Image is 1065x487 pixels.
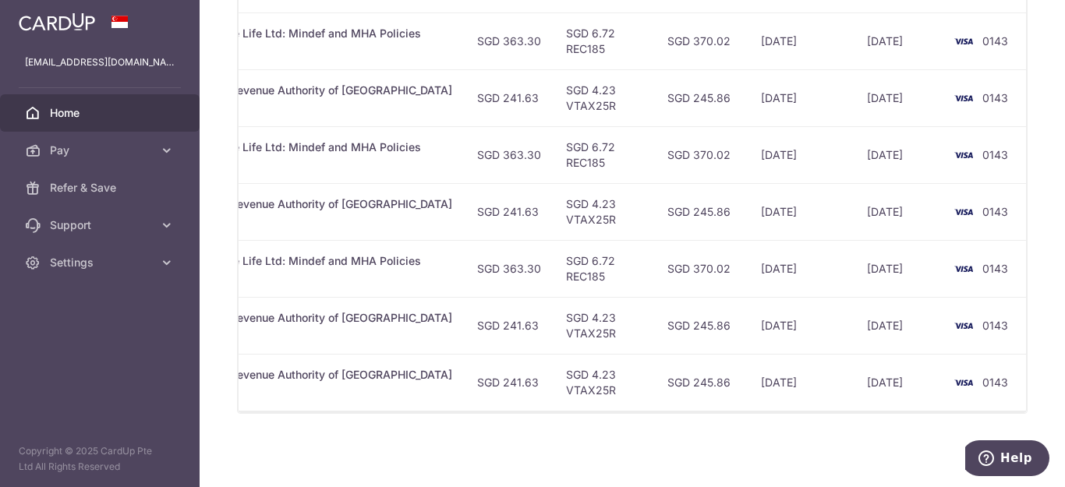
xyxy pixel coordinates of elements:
[50,217,153,233] span: Support
[465,126,554,183] td: SGD 363.30
[554,240,655,297] td: SGD 6.72 REC185
[655,240,748,297] td: SGD 370.02
[19,12,95,31] img: CardUp
[655,183,748,240] td: SGD 245.86
[854,240,943,297] td: [DATE]
[50,143,153,158] span: Pay
[465,69,554,126] td: SGD 241.63
[854,183,943,240] td: [DATE]
[748,126,854,183] td: [DATE]
[948,32,979,51] img: Bank Card
[655,354,748,411] td: SGD 245.86
[982,376,1008,389] span: 0143
[129,83,452,98] div: Income Tax. Inland Revenue Authority of [GEOGRAPHIC_DATA]
[129,139,452,155] div: Insurance. Singapore Life Ltd: Mindef and MHA Policies
[655,69,748,126] td: SGD 245.86
[50,255,153,270] span: Settings
[948,203,979,221] img: Bank Card
[748,12,854,69] td: [DATE]
[50,180,153,196] span: Refer & Save
[948,146,979,164] img: Bank Card
[129,326,452,341] p: S7836524B
[948,373,979,392] img: Bank Card
[854,354,943,411] td: [DATE]
[25,55,175,70] p: [EMAIL_ADDRESS][DOMAIN_NAME]
[748,69,854,126] td: [DATE]
[465,12,554,69] td: SGD 363.30
[465,354,554,411] td: SGD 241.63
[982,91,1008,104] span: 0143
[854,297,943,354] td: [DATE]
[129,196,452,212] div: Income Tax. Inland Revenue Authority of [GEOGRAPHIC_DATA]
[982,205,1008,218] span: 0143
[465,240,554,297] td: SGD 363.30
[982,148,1008,161] span: 0143
[748,354,854,411] td: [DATE]
[129,269,452,284] p: S7836524B
[554,69,655,126] td: SGD 4.23 VTAX25R
[50,105,153,121] span: Home
[982,262,1008,275] span: 0143
[965,440,1049,479] iframe: Opens a widget where you can find more information
[129,155,452,171] p: S7836524B
[129,26,452,41] div: Insurance. Singapore Life Ltd: Mindef and MHA Policies
[129,41,452,57] p: S7836524B
[129,310,452,326] div: Income Tax. Inland Revenue Authority of [GEOGRAPHIC_DATA]
[129,253,452,269] div: Insurance. Singapore Life Ltd: Mindef and MHA Policies
[129,383,452,398] p: S7836524B
[655,126,748,183] td: SGD 370.02
[748,297,854,354] td: [DATE]
[748,183,854,240] td: [DATE]
[554,126,655,183] td: SGD 6.72 REC185
[854,12,943,69] td: [DATE]
[655,297,748,354] td: SGD 245.86
[554,354,655,411] td: SGD 4.23 VTAX25R
[465,297,554,354] td: SGD 241.63
[655,12,748,69] td: SGD 370.02
[129,367,452,383] div: Income Tax. Inland Revenue Authority of [GEOGRAPHIC_DATA]
[982,319,1008,332] span: 0143
[748,240,854,297] td: [DATE]
[948,259,979,278] img: Bank Card
[465,183,554,240] td: SGD 241.63
[854,69,943,126] td: [DATE]
[948,89,979,108] img: Bank Card
[129,98,452,114] p: S7836524B
[948,316,979,335] img: Bank Card
[982,34,1008,48] span: 0143
[554,12,655,69] td: SGD 6.72 REC185
[854,126,943,183] td: [DATE]
[129,212,452,228] p: S7836524B
[554,297,655,354] td: SGD 4.23 VTAX25R
[554,183,655,240] td: SGD 4.23 VTAX25R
